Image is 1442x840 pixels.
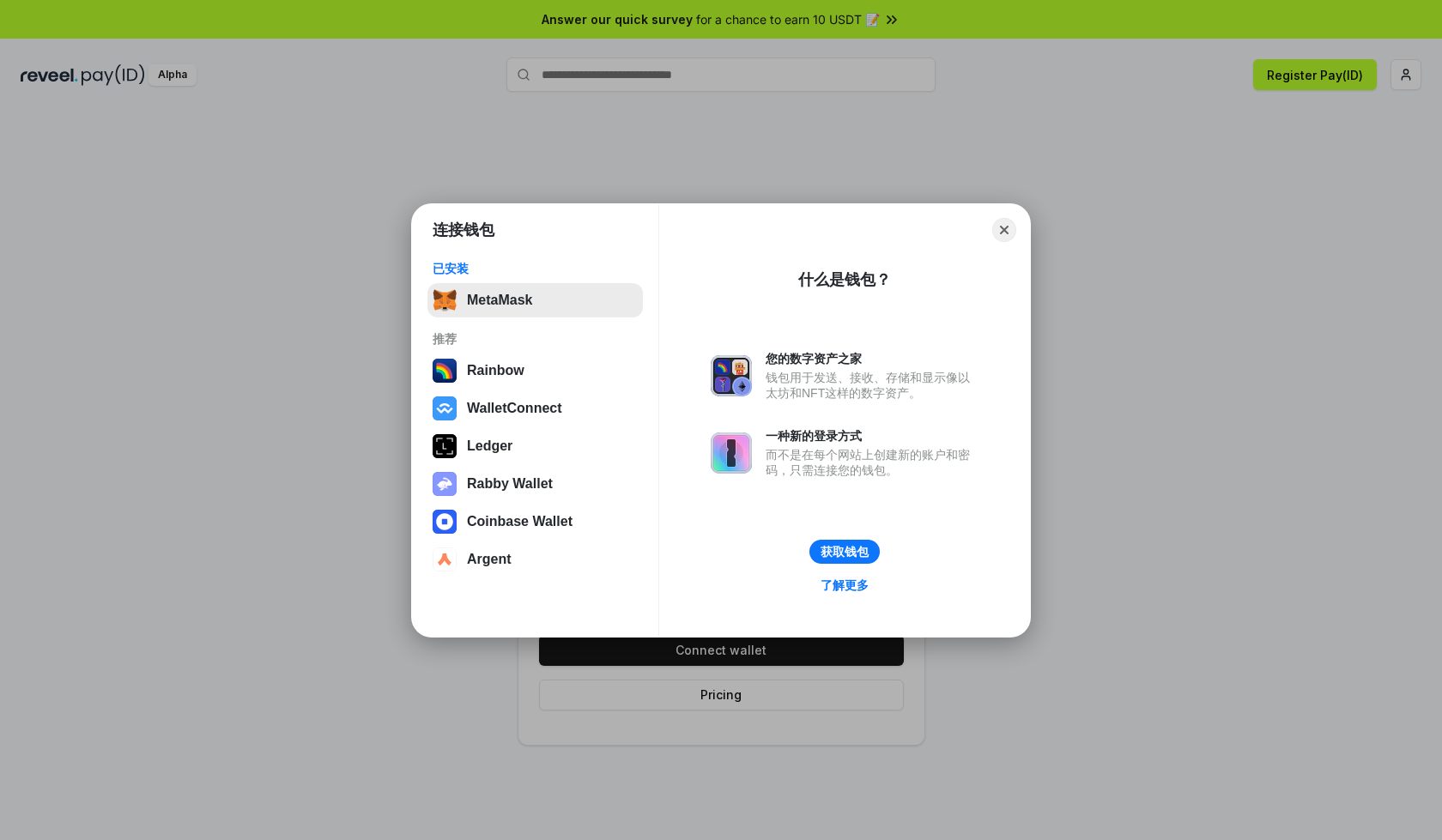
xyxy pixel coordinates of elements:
[427,467,643,501] button: Rabby Wallet
[433,396,457,420] img: svg+xml,%3Csvg%20width%3D%2228%22%20height%3D%2228%22%20viewBox%3D%220%200%2028%2028%22%20fill%3D...
[766,428,978,444] div: 一种新的登录方式
[467,514,573,529] div: Coinbase Wallet
[427,283,643,317] button: MetaMask
[433,472,457,496] img: svg+xml,%3Csvg%20xmlns%3D%22http%3A%2F%2Fwww.w3.org%2F2000%2Fsvg%22%20fill%3D%22none%22%20viewBox...
[467,552,512,567] div: Argent
[467,401,562,416] div: WalletConnect
[433,434,457,458] img: svg+xml,%3Csvg%20xmlns%3D%22http%3A%2F%2Fwww.w3.org%2F2000%2Fsvg%22%20width%3D%2228%22%20height%3...
[427,354,643,388] button: Rainbow
[766,447,978,478] div: 而不是在每个网站上创建新的账户和密码，只需连接您的钱包。
[433,261,638,276] div: 已安装
[427,391,643,426] button: WalletConnect
[810,574,879,596] a: 了解更多
[433,331,638,347] div: 推荐
[433,510,457,534] img: svg+xml,%3Csvg%20width%3D%2228%22%20height%3D%2228%22%20viewBox%3D%220%200%2028%2028%22%20fill%3D...
[427,505,643,539] button: Coinbase Wallet
[766,370,978,401] div: 钱包用于发送、接收、存储和显示像以太坊和NFT这样的数字资产。
[809,540,880,564] button: 获取钱包
[821,577,869,593] div: 了解更多
[992,218,1016,242] button: Close
[766,351,978,366] div: 您的数字资产之家
[467,438,512,454] div: Ledger
[467,293,532,308] div: MetaMask
[427,542,643,577] button: Argent
[821,544,869,559] div: 获取钱包
[427,429,643,463] button: Ledger
[433,359,457,383] img: svg+xml,%3Csvg%20width%3D%22120%22%20height%3D%22120%22%20viewBox%3D%220%200%20120%20120%22%20fil...
[433,288,457,312] img: svg+xml,%3Csvg%20fill%3D%22none%22%20height%3D%2233%22%20viewBox%3D%220%200%2035%2033%22%20width%...
[798,269,891,290] div: 什么是钱包？
[467,363,524,378] div: Rainbow
[433,220,494,240] h1: 连接钱包
[711,432,752,474] img: svg+xml,%3Csvg%20xmlns%3D%22http%3A%2F%2Fwww.w3.org%2F2000%2Fsvg%22%20fill%3D%22none%22%20viewBox...
[433,547,457,571] img: svg+xml,%3Csvg%20width%3D%2228%22%20height%3D%2228%22%20viewBox%3D%220%200%2028%2028%22%20fill%3D...
[711,355,752,396] img: svg+xml,%3Csvg%20xmlns%3D%22http%3A%2F%2Fwww.w3.org%2F2000%2Fsvg%22%20fill%3D%22none%22%20viewBox...
[467,476,553,492] div: Rabby Wallet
